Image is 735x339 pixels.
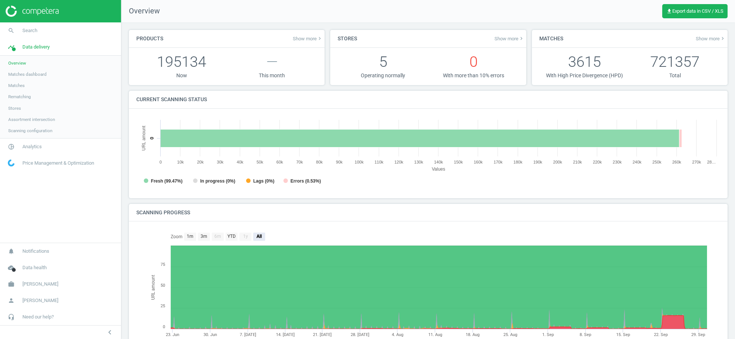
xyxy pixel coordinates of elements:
text: 10k [177,160,184,164]
text: 6m [214,234,221,239]
i: timeline [4,40,18,54]
i: cloud_done [4,261,18,275]
i: search [4,24,18,38]
text: 220k [593,160,602,164]
span: Export data in CSV / XLS [666,8,723,14]
span: Overview [121,6,160,16]
span: Matches [8,83,25,88]
text: 230k [612,160,621,164]
span: Stores [8,105,21,111]
i: keyboard_arrow_right [317,35,323,41]
tspan: 18. Aug [466,332,480,337]
tspan: 28… [707,160,716,164]
tspan: 23. Jun [166,332,179,337]
img: ajHJNr6hYgQAAAAASUVORK5CYII= [6,6,59,17]
p: Now [136,72,227,79]
img: wGWNvw8QSZomAAAAABJRU5ErkJggg== [8,159,15,167]
text: YTD [227,234,236,239]
tspan: Values [432,166,445,171]
span: Scanning configuration [8,128,52,134]
h4: Scanning progress [129,204,198,221]
text: 40k [237,160,244,164]
text: 250k [652,160,661,164]
tspan: 14. [DATE] [276,332,295,337]
p: Total [630,72,720,79]
text: 1m [187,234,193,239]
a: Show morekeyboard_arrow_right [494,35,524,41]
i: headset_mic [4,310,18,324]
tspan: 8. Sep [580,332,591,337]
p: 3615 [539,52,630,72]
tspan: Errors (0.53%) [291,178,321,184]
p: Operating normally [338,72,428,79]
text: 120k [394,160,403,164]
text: All [256,234,262,239]
text: 75 [161,262,165,267]
text: 20k [197,160,204,164]
text: 80k [316,160,323,164]
tspan: URL amount [141,125,146,150]
p: 5 [338,52,428,72]
text: 140k [434,160,443,164]
tspan: 21. [DATE] [313,332,332,337]
text: 30k [217,160,224,164]
i: notifications [4,244,18,258]
tspan: 25. Aug [503,332,517,337]
span: Show more [494,35,524,41]
h4: Current scanning status [129,91,214,108]
span: [PERSON_NAME] [22,297,58,304]
a: Show morekeyboard_arrow_right [293,35,323,41]
h4: Matches [532,30,571,47]
text: 25 [161,304,165,308]
p: With High Price Divergence (HPD) [539,72,630,79]
tspan: 15. Sep [616,332,630,337]
p: This month [227,72,317,79]
span: Matches dashboard [8,71,47,77]
text: 110k [375,160,384,164]
p: With more than 10% errors [428,72,519,79]
h4: Products [129,30,171,47]
p: 721357 [630,52,720,72]
span: [PERSON_NAME] [22,281,58,287]
text: 0 [163,324,165,329]
tspan: URL amount [150,275,155,300]
i: keyboard_arrow_right [720,35,726,41]
tspan: 28. [DATE] [351,332,369,337]
i: pie_chart_outlined [4,140,18,154]
i: keyboard_arrow_right [518,35,524,41]
text: Zoom [171,234,183,239]
tspan: In progress (0%) [200,178,235,184]
text: 190k [533,160,542,164]
text: 240k [632,160,641,164]
i: chevron_left [105,328,114,337]
text: 180k [514,160,522,164]
text: 90k [336,160,342,164]
span: Analytics [22,143,42,150]
button: get_appExport data in CSV / XLS [662,4,728,18]
text: 130k [414,160,423,164]
text: 200k [553,160,562,164]
tspan: 22. Sep [654,332,667,337]
span: Data delivery [22,44,50,50]
text: 3m [201,234,207,239]
tspan: Lags (0%) [253,178,275,184]
p: 0 [428,52,519,72]
text: 60k [276,160,283,164]
text: 170k [493,160,502,164]
text: 100k [354,160,363,164]
span: Show more [293,35,323,41]
span: Price Management & Optimization [22,160,94,167]
text: 50k [257,160,263,164]
span: Notifications [22,248,49,255]
i: get_app [666,8,672,14]
text: 260k [672,160,681,164]
tspan: 29. Sep [691,332,705,337]
text: 50 [161,283,165,288]
span: Assortment intersection [8,116,55,122]
text: 0 [149,137,155,139]
text: 150k [454,160,463,164]
text: 1y [243,234,248,239]
text: 210k [573,160,582,164]
tspan: 7. [DATE] [240,332,256,337]
i: person [4,293,18,308]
